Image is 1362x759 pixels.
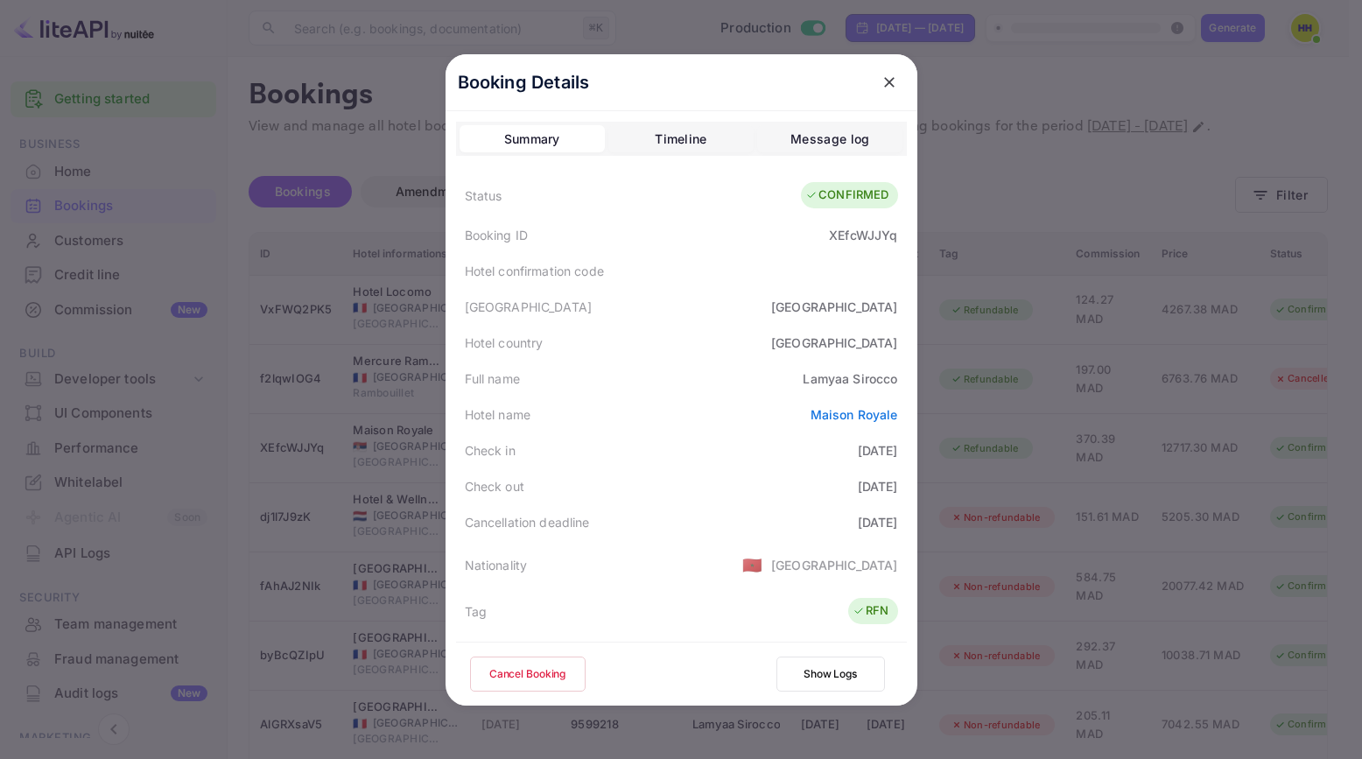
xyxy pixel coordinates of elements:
[465,369,520,388] div: Full name
[805,186,888,204] div: CONFIRMED
[771,298,898,316] div: [GEOGRAPHIC_DATA]
[465,477,524,495] div: Check out
[858,513,898,531] div: [DATE]
[829,226,897,244] div: XEfcWJJYq
[504,129,560,150] div: Summary
[470,657,586,692] button: Cancel Booking
[465,226,529,244] div: Booking ID
[465,262,604,280] div: Hotel confirmation code
[874,67,905,98] button: close
[465,405,531,424] div: Hotel name
[790,129,869,150] div: Message log
[465,298,593,316] div: [GEOGRAPHIC_DATA]
[458,69,590,95] p: Booking Details
[803,369,897,388] div: Lamyaa Sirocco
[858,477,898,495] div: [DATE]
[465,334,544,352] div: Hotel country
[465,602,487,621] div: Tag
[465,513,590,531] div: Cancellation deadline
[858,441,898,460] div: [DATE]
[742,549,762,580] span: United States
[771,556,898,574] div: [GEOGRAPHIC_DATA]
[771,334,898,352] div: [GEOGRAPHIC_DATA]
[465,556,528,574] div: Nationality
[757,125,902,153] button: Message log
[776,657,885,692] button: Show Logs
[853,602,888,620] div: RFN
[655,129,706,150] div: Timeline
[465,186,502,205] div: Status
[460,125,605,153] button: Summary
[811,407,898,422] a: Maison Royale
[465,441,516,460] div: Check in
[608,125,754,153] button: Timeline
